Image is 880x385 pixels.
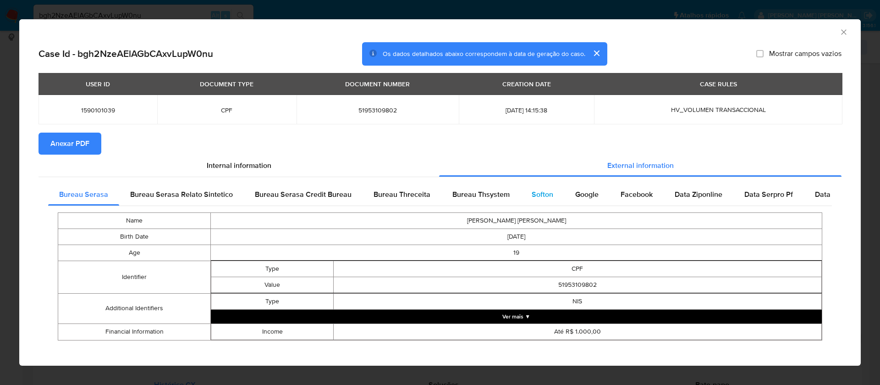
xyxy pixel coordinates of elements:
[333,277,821,293] td: 51953109802
[38,133,101,155] button: Anexar PDF
[211,212,822,229] td: [PERSON_NAME] [PERSON_NAME]
[333,324,821,340] td: Até R$ 1.000,00
[839,28,847,36] button: Fechar a janela
[675,189,722,200] span: Data Ziponline
[211,261,333,277] td: Type
[58,324,211,340] td: Financial Information
[130,189,233,200] span: Bureau Serasa Relato Sintetico
[756,50,764,57] input: Mostrar campos vazios
[621,189,653,200] span: Facebook
[80,76,115,92] div: USER ID
[58,245,211,261] td: Age
[58,261,211,293] td: Identifier
[50,134,89,154] span: Anexar PDF
[383,49,585,58] span: Os dados detalhados abaixo correspondem à data de geração do caso.
[207,160,271,171] span: Internal information
[168,106,286,114] span: CPF
[58,229,211,245] td: Birth Date
[497,76,556,92] div: CREATION DATE
[585,42,607,64] button: cerrar
[333,261,821,277] td: CPF
[194,76,259,92] div: DOCUMENT TYPE
[211,229,822,245] td: [DATE]
[470,106,583,114] span: [DATE] 14:15:38
[340,76,415,92] div: DOCUMENT NUMBER
[49,106,146,114] span: 1590101039
[38,155,841,177] div: Detailed info
[211,310,822,324] button: Expand array
[48,184,832,206] div: Detailed external info
[255,189,352,200] span: Bureau Serasa Credit Bureau
[211,277,333,293] td: Value
[308,106,448,114] span: 51953109802
[532,189,553,200] span: Softon
[211,293,333,309] td: Type
[38,48,213,60] h2: Case Id - bgh2NzeAElAGbCAxvLupW0nu
[211,324,333,340] td: Income
[607,160,674,171] span: External information
[59,189,108,200] span: Bureau Serasa
[575,189,599,200] span: Google
[744,189,793,200] span: Data Serpro Pf
[58,293,211,324] td: Additional Identifiers
[769,49,841,58] span: Mostrar campos vazios
[452,189,510,200] span: Bureau Thsystem
[374,189,430,200] span: Bureau Threceita
[815,189,863,200] span: Data Serpro Pj
[694,76,742,92] div: CASE RULES
[58,212,211,229] td: Name
[671,105,766,114] span: HV_VOLUMEN TRANSACCIONAL
[333,293,821,309] td: NIS
[211,245,822,261] td: 19
[19,19,861,366] div: closure-recommendation-modal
